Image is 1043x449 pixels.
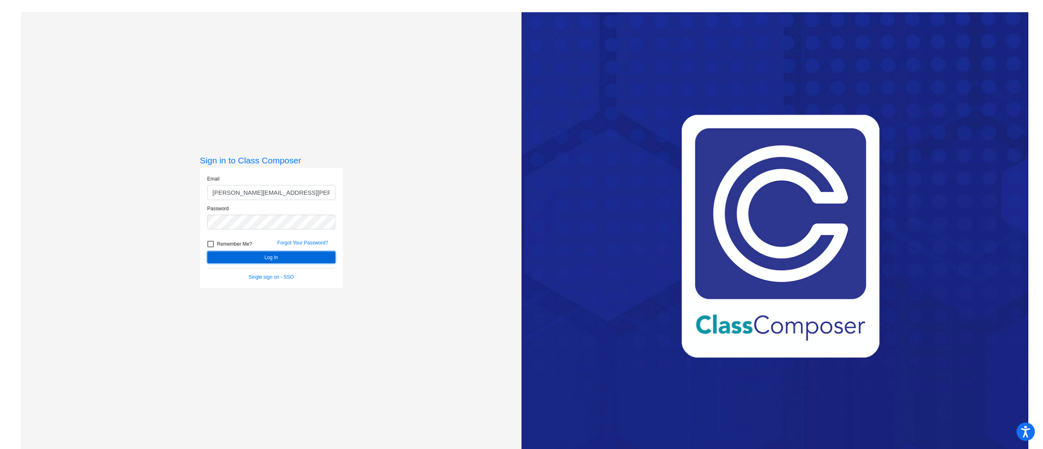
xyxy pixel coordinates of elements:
[207,175,220,183] label: Email
[249,274,294,280] a: Single sign on - SSO
[217,239,252,249] span: Remember Me?
[207,251,335,263] button: Log In
[207,205,229,212] label: Password
[200,155,343,165] h3: Sign in to Class Composer
[277,240,328,246] a: Forgot Your Password?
